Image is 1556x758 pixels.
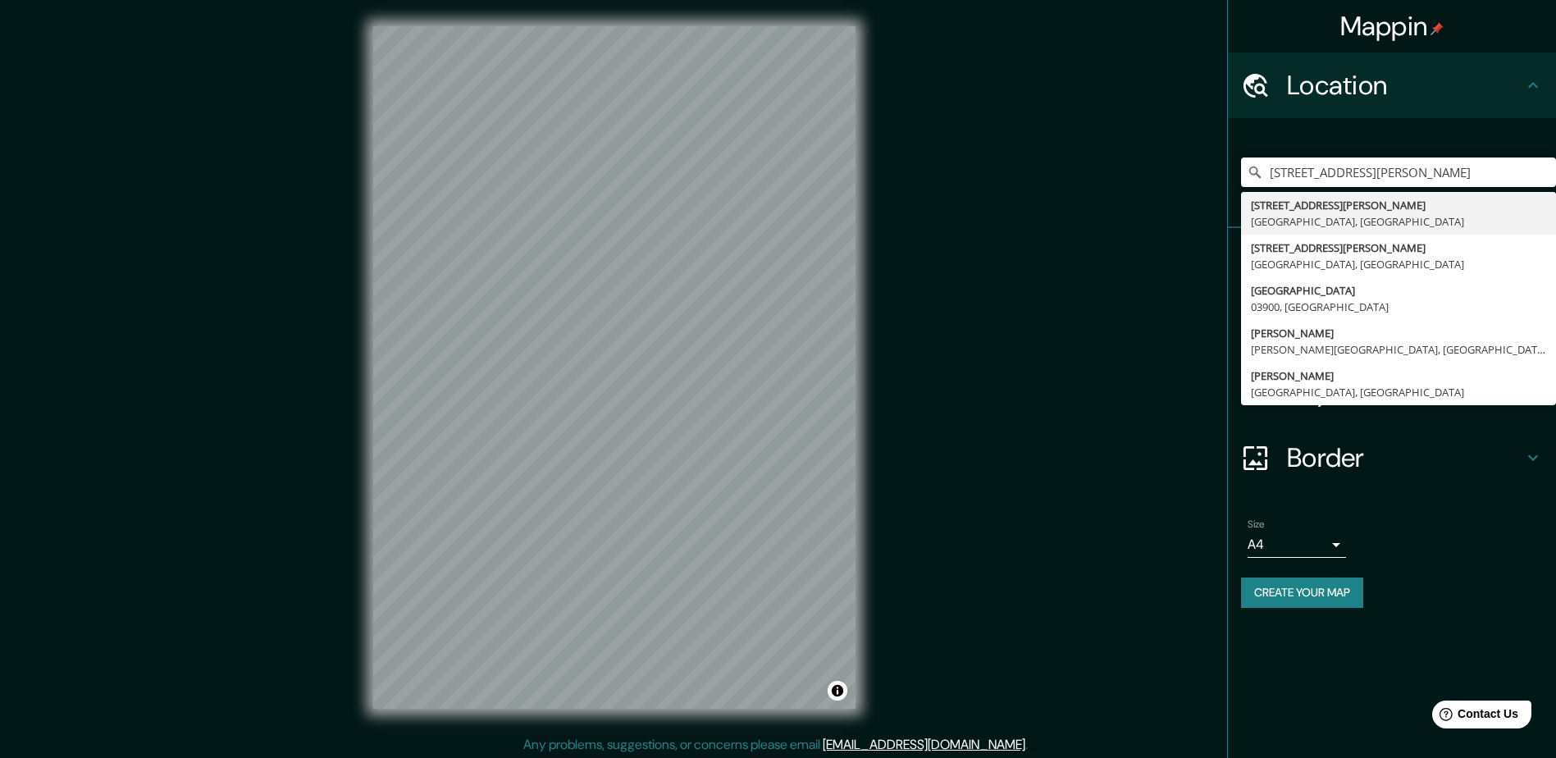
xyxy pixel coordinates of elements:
div: 03900, [GEOGRAPHIC_DATA] [1251,299,1546,315]
a: [EMAIL_ADDRESS][DOMAIN_NAME] [823,736,1025,753]
button: Toggle attribution [828,681,847,701]
div: . [1030,735,1034,755]
div: [PERSON_NAME] [1251,368,1546,384]
div: . [1028,735,1030,755]
p: Any problems, suggestions, or concerns please email . [523,735,1028,755]
div: [GEOGRAPHIC_DATA], [GEOGRAPHIC_DATA] [1251,213,1546,230]
div: Layout [1228,359,1556,425]
div: Pins [1228,228,1556,294]
div: [STREET_ADDRESS][PERSON_NAME] [1251,240,1546,256]
div: [GEOGRAPHIC_DATA], [GEOGRAPHIC_DATA] [1251,256,1546,272]
div: Border [1228,425,1556,491]
button: Create your map [1241,578,1363,608]
div: [PERSON_NAME] [1251,325,1546,341]
h4: Layout [1287,376,1523,409]
div: [STREET_ADDRESS][PERSON_NAME] [1251,197,1546,213]
h4: Mappin [1340,10,1444,43]
label: Size [1248,518,1265,532]
div: Location [1228,53,1556,118]
img: pin-icon.png [1431,22,1444,35]
div: [GEOGRAPHIC_DATA], [GEOGRAPHIC_DATA] [1251,384,1546,400]
div: [GEOGRAPHIC_DATA] [1251,282,1546,299]
iframe: Help widget launcher [1410,694,1538,740]
div: [PERSON_NAME][GEOGRAPHIC_DATA], [GEOGRAPHIC_DATA] [1251,341,1546,358]
canvas: Map [373,26,856,709]
h4: Location [1287,69,1523,102]
input: Pick your city or area [1241,158,1556,187]
div: A4 [1248,532,1346,558]
h4: Border [1287,441,1523,474]
div: Style [1228,294,1556,359]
